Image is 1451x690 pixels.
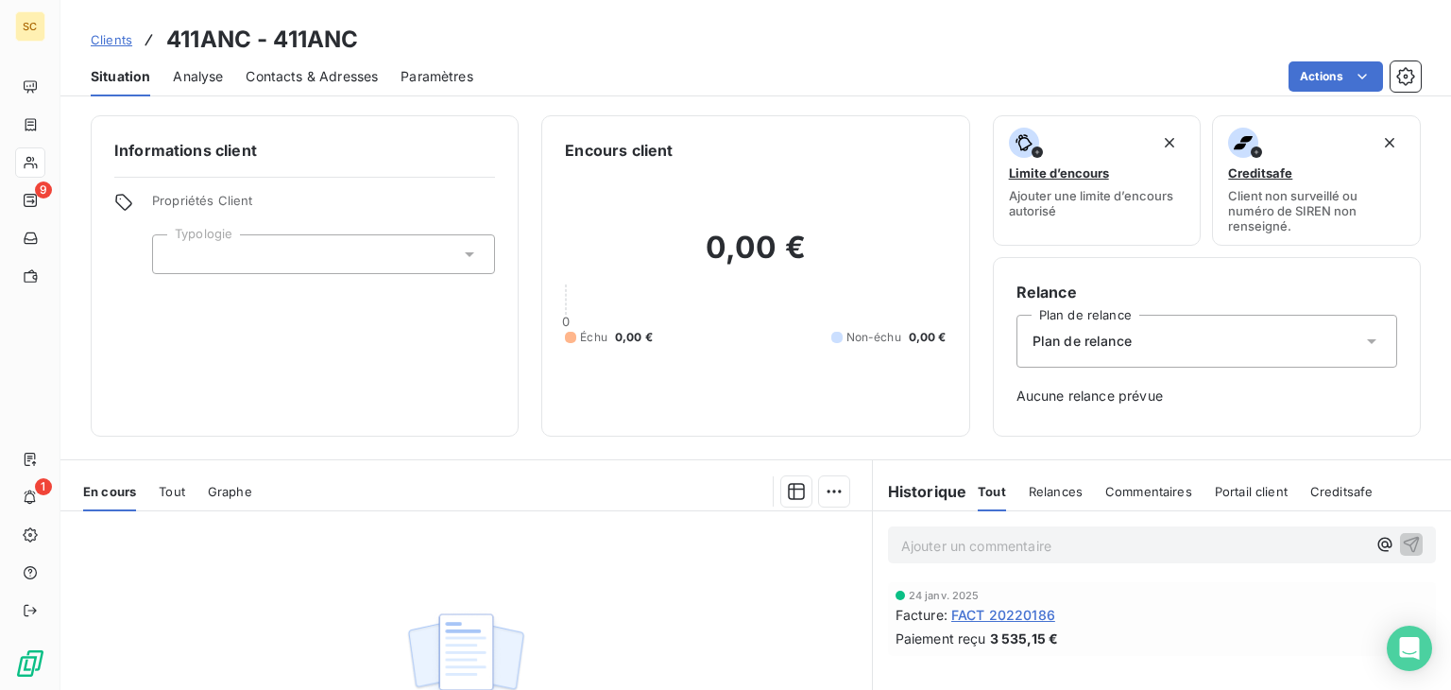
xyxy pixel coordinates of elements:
span: Facture : [896,605,947,625]
div: SC [15,11,45,42]
span: Graphe [208,484,252,499]
h6: Historique [873,480,967,503]
input: Ajouter une valeur [168,246,183,263]
span: Limite d’encours [1009,165,1109,181]
button: CreditsafeClient non surveillé ou numéro de SIREN non renseigné. [1212,115,1421,246]
span: Tout [978,484,1006,499]
img: Logo LeanPay [15,648,45,679]
span: Client non surveillé ou numéro de SIREN non renseigné. [1228,188,1405,233]
h2: 0,00 € [565,229,946,285]
a: Clients [91,30,132,49]
span: Relances [1029,484,1083,499]
h6: Encours client [565,139,673,162]
span: Paramètres [401,67,473,86]
span: Creditsafe [1310,484,1374,499]
h6: Informations client [114,139,495,162]
span: Paiement reçu [896,629,986,648]
button: Limite d’encoursAjouter une limite d’encours autorisé [993,115,1202,246]
div: Open Intercom Messenger [1387,626,1432,671]
span: Contacts & Adresses [246,67,378,86]
span: Échu [580,329,607,346]
button: Actions [1289,61,1383,92]
span: 0 [562,314,570,329]
span: Portail client [1215,484,1288,499]
span: 3 535,15 € [990,629,1059,648]
span: Propriétés Client [152,193,495,219]
span: Aucune relance prévue [1016,387,1397,405]
span: Clients [91,32,132,47]
span: Creditsafe [1228,165,1292,181]
span: 0,00 € [615,329,653,346]
span: 24 janv. 2025 [909,590,980,601]
span: 0,00 € [909,329,947,346]
span: Analyse [173,67,223,86]
span: Ajouter une limite d’encours autorisé [1009,188,1186,218]
span: Non-échu [846,329,901,346]
h6: Relance [1016,281,1397,303]
span: FACT 20220186 [951,605,1055,625]
span: En cours [83,484,136,499]
span: Tout [159,484,185,499]
span: 9 [35,181,52,198]
span: Situation [91,67,150,86]
span: Commentaires [1105,484,1192,499]
h3: 411ANC - 411ANC [166,23,358,57]
span: 1 [35,478,52,495]
span: Plan de relance [1033,332,1132,351]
